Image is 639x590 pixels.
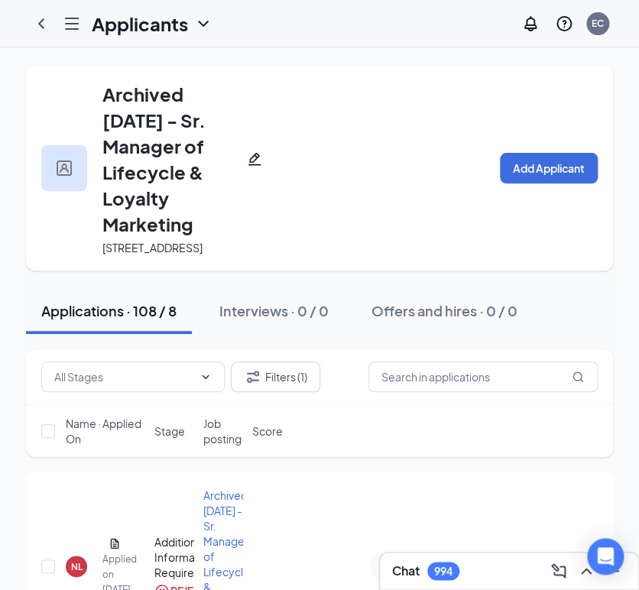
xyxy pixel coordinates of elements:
div: Additional Information Required [154,534,194,580]
span: [STREET_ADDRESS] [102,241,203,254]
span: Job posting [203,416,243,446]
span: Stage [154,423,185,439]
h3: Chat [392,562,420,579]
div: Open Intercom Messenger [587,538,624,575]
span: Score [252,423,283,439]
button: Filter Filters (1) [231,361,320,392]
div: EC [592,17,604,30]
svg: Pencil [247,151,262,167]
h1: Applicants [92,11,188,37]
svg: ComposeMessage [550,562,568,580]
h3: Archived [DATE] - Sr. Manager of Lifecycle & Loyalty Marketing [102,81,241,237]
div: Offers and hires · 0 / 0 [371,301,517,320]
svg: Filter [244,368,262,386]
svg: ChevronUp [577,562,595,580]
svg: ChevronDown [199,371,212,383]
button: ComposeMessage [547,559,571,583]
svg: ChevronLeft [32,15,50,33]
div: Applications · 108 / 8 [41,301,177,320]
svg: Document [109,537,121,549]
svg: MagnifyingGlass [572,371,584,383]
svg: ChevronDown [194,15,212,33]
button: ChevronUp [574,559,598,583]
span: Name · Applied On [66,416,145,446]
div: NL [71,560,83,573]
div: 994 [434,565,452,578]
input: All Stages [54,368,193,385]
svg: Notifications [521,15,540,33]
button: Add Applicant [500,153,598,183]
svg: QuestionInfo [555,15,573,33]
svg: Note [375,560,394,572]
svg: Hamburger [63,15,81,33]
input: Search in applications [368,361,598,392]
div: Interviews · 0 / 0 [219,301,329,320]
img: user icon [57,160,72,176]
